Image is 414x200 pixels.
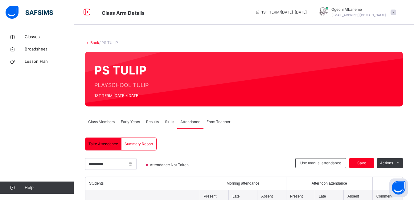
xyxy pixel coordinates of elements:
[227,181,259,186] span: Morning attendance
[313,7,399,18] div: Ogechi Mbaneme
[102,10,145,16] span: Class Arm Details
[380,160,393,166] span: Actions
[331,13,386,17] span: [EMAIL_ADDRESS][DOMAIN_NAME]
[25,58,74,65] span: Lesson Plan
[85,177,200,190] th: Students
[25,34,74,40] span: Classes
[6,6,53,19] img: safsims
[88,141,118,147] span: Take Attendance
[300,160,341,166] span: Use manual attendance
[165,119,174,125] span: Skills
[312,181,347,186] span: Afternoon attendance
[180,119,200,125] span: Attendance
[149,162,191,168] span: Attendance Not Taken
[99,40,118,45] span: / PS TULIP
[389,178,408,197] button: Open asap
[207,119,230,125] span: Form Teacher
[25,46,74,52] span: Broadsheet
[331,7,386,12] span: Ogechi Mbaneme
[125,141,153,147] span: Summary Report
[88,119,115,125] span: Class Members
[121,119,140,125] span: Early Years
[255,10,307,15] span: session/term information
[354,160,369,166] span: Save
[146,119,159,125] span: Results
[25,185,74,191] span: Help
[90,40,99,45] a: Back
